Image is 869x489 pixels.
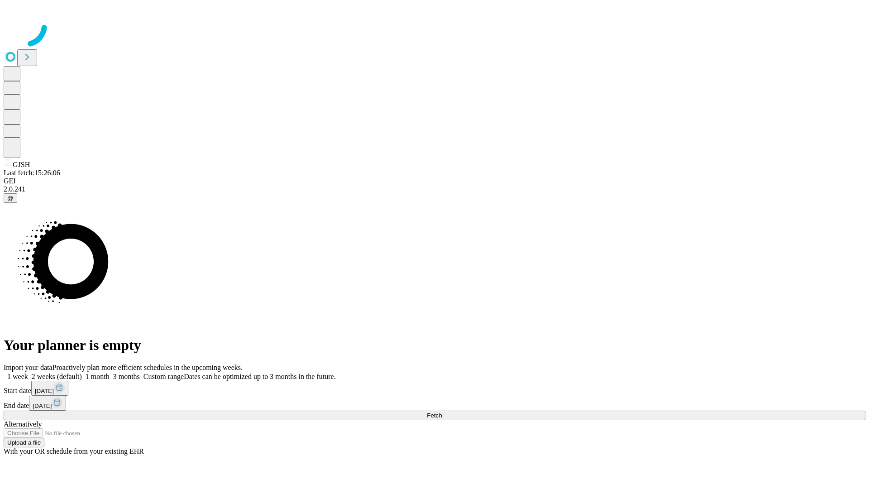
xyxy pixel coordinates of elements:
[35,388,54,394] span: [DATE]
[4,438,44,447] button: Upload a file
[53,364,243,371] span: Proactively plan more efficient schedules in the upcoming weeks.
[7,373,28,380] span: 1 week
[4,337,865,354] h1: Your planner is empty
[4,420,42,428] span: Alternatively
[4,185,865,193] div: 2.0.241
[4,169,60,177] span: Last fetch: 15:26:06
[427,412,442,419] span: Fetch
[33,403,52,409] span: [DATE]
[4,396,865,411] div: End date
[31,381,68,396] button: [DATE]
[7,195,14,201] span: @
[4,364,53,371] span: Import your data
[4,447,144,455] span: With your OR schedule from your existing EHR
[4,193,17,203] button: @
[4,177,865,185] div: GEI
[29,396,66,411] button: [DATE]
[86,373,110,380] span: 1 month
[32,373,82,380] span: 2 weeks (default)
[184,373,335,380] span: Dates can be optimized up to 3 months in the future.
[113,373,140,380] span: 3 months
[143,373,184,380] span: Custom range
[4,381,865,396] div: Start date
[13,161,30,168] span: GJSH
[4,411,865,420] button: Fetch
